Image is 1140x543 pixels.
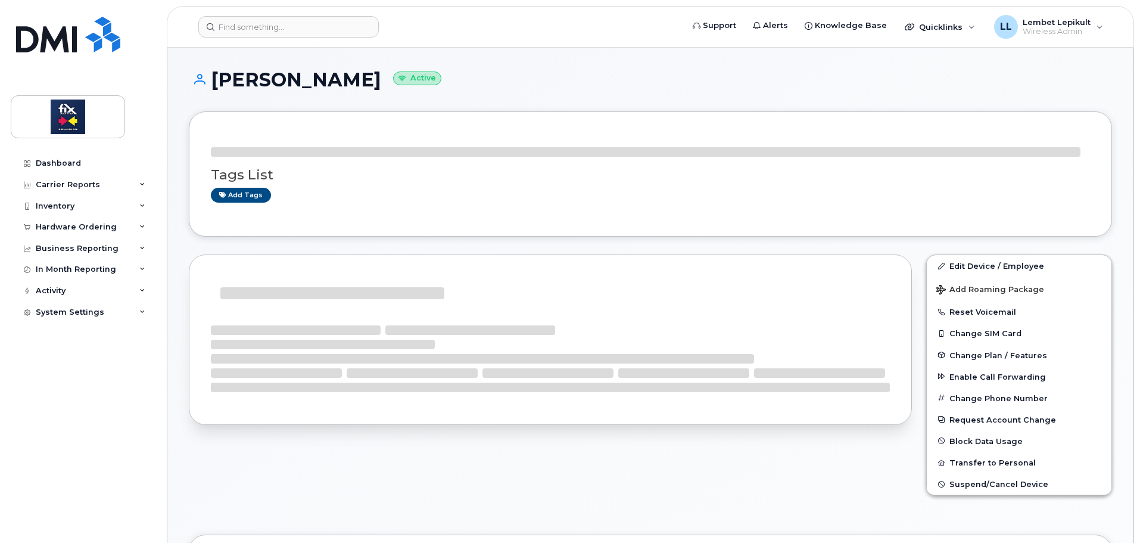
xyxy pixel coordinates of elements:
[927,473,1111,495] button: Suspend/Cancel Device
[211,167,1090,182] h3: Tags List
[211,188,271,203] a: Add tags
[927,345,1111,366] button: Change Plan / Features
[927,255,1111,277] a: Edit Device / Employee
[927,452,1111,473] button: Transfer to Personal
[927,387,1111,409] button: Change Phone Number
[949,480,1048,489] span: Suspend/Cancel Device
[949,372,1046,381] span: Enable Call Forwarding
[927,301,1111,322] button: Reset Voicemail
[927,409,1111,430] button: Request Account Change
[927,366,1111,387] button: Enable Call Forwarding
[393,72,441,85] small: Active
[189,69,1112,90] h1: [PERSON_NAME]
[927,322,1111,344] button: Change SIM Card
[936,285,1044,296] span: Add Roaming Package
[927,277,1111,301] button: Add Roaming Package
[927,430,1111,452] button: Block Data Usage
[949,350,1047,359] span: Change Plan / Features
